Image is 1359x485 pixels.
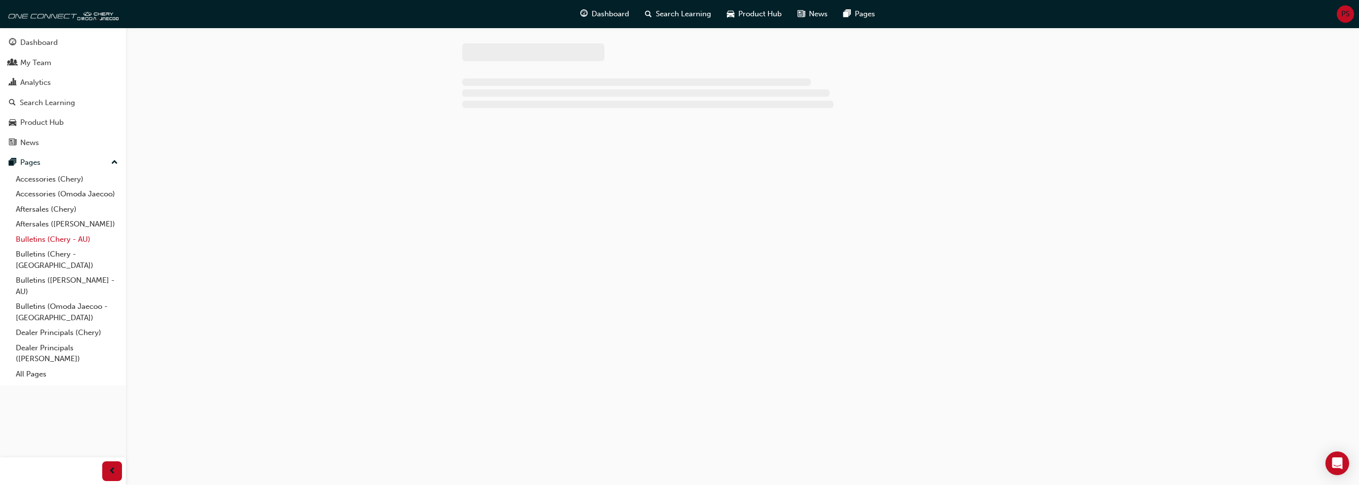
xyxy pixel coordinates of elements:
[4,34,122,52] a: Dashboard
[12,367,122,382] a: All Pages
[836,4,883,24] a: pages-iconPages
[12,299,122,325] a: Bulletins (Omoda Jaecoo - [GEOGRAPHIC_DATA])
[109,465,116,478] span: prev-icon
[645,8,652,20] span: search-icon
[798,8,805,20] span: news-icon
[9,59,16,68] span: people-icon
[9,118,16,127] span: car-icon
[1341,8,1350,20] span: PS
[12,187,122,202] a: Accessories (Omoda Jaecoo)
[4,153,122,172] button: Pages
[12,340,122,367] a: Dealer Principals ([PERSON_NAME])
[12,273,122,299] a: Bulletins ([PERSON_NAME] - AU)
[719,4,790,24] a: car-iconProduct Hub
[9,38,16,47] span: guage-icon
[592,8,629,20] span: Dashboard
[20,37,58,48] div: Dashboard
[1337,5,1354,23] button: PS
[12,232,122,247] a: Bulletins (Chery - AU)
[9,99,16,108] span: search-icon
[4,94,122,112] a: Search Learning
[9,139,16,148] span: news-icon
[656,8,711,20] span: Search Learning
[9,158,16,167] span: pages-icon
[20,137,39,149] div: News
[20,57,51,69] div: My Team
[12,247,122,273] a: Bulletins (Chery - [GEOGRAPHIC_DATA])
[843,8,851,20] span: pages-icon
[4,54,122,72] a: My Team
[12,172,122,187] a: Accessories (Chery)
[4,32,122,153] button: DashboardMy TeamAnalyticsSearch LearningProduct HubNews
[580,8,588,20] span: guage-icon
[12,202,122,217] a: Aftersales (Chery)
[4,113,122,132] a: Product Hub
[111,156,118,169] span: up-icon
[20,97,75,109] div: Search Learning
[809,8,828,20] span: News
[20,77,51,88] div: Analytics
[4,134,122,152] a: News
[12,325,122,340] a: Dealer Principals (Chery)
[20,117,64,128] div: Product Hub
[790,4,836,24] a: news-iconNews
[637,4,719,24] a: search-iconSearch Learning
[1325,451,1349,475] div: Open Intercom Messenger
[4,74,122,92] a: Analytics
[855,8,875,20] span: Pages
[572,4,637,24] a: guage-iconDashboard
[738,8,782,20] span: Product Hub
[9,78,16,87] span: chart-icon
[5,4,119,24] img: oneconnect
[727,8,734,20] span: car-icon
[20,157,40,168] div: Pages
[12,217,122,232] a: Aftersales ([PERSON_NAME])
